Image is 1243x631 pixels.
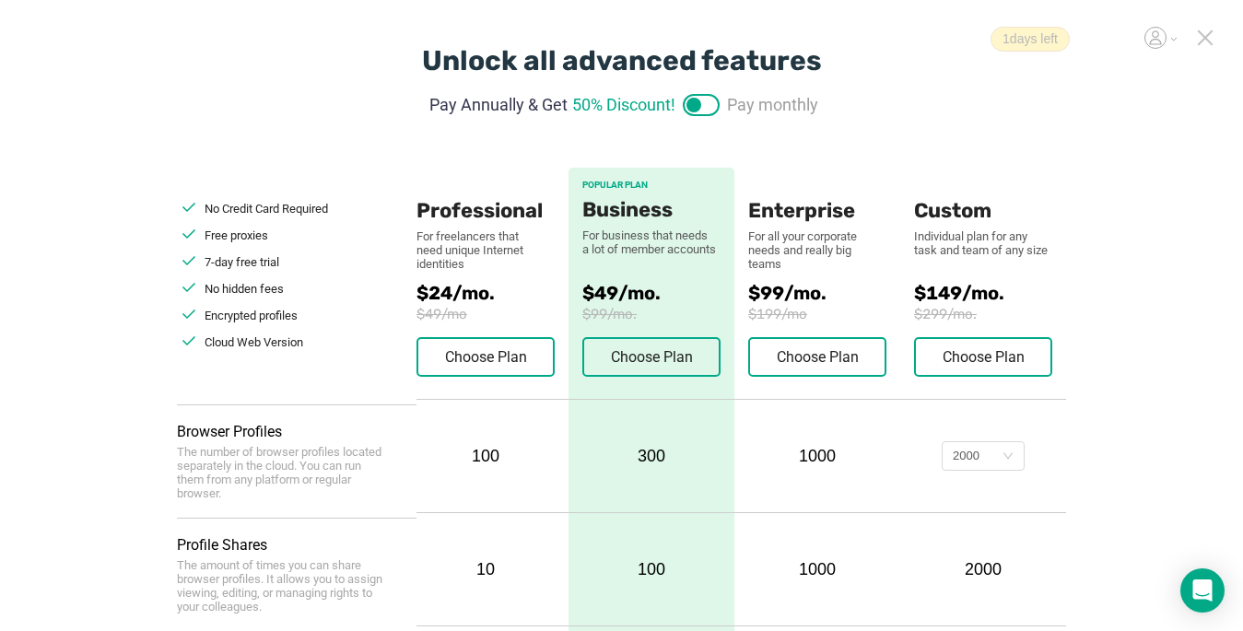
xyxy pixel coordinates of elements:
button: Choose Plan [416,337,555,377]
div: Enterprise [748,168,886,223]
span: $199/mo [748,306,914,322]
div: For freelancers that need unique Internet identities [416,229,536,271]
div: 2000 [953,442,979,470]
div: Individual plan for any task and team of any size [914,229,1052,257]
span: No hidden fees [205,282,284,296]
span: Pay monthly [727,92,818,117]
span: $99/mo. [582,306,721,322]
span: $99/mo. [748,282,914,304]
div: Business [582,198,721,222]
span: Cloud Web Version [205,335,303,349]
div: Browser Profiles [177,423,416,440]
span: No Credit Card Required [205,202,328,216]
div: For business that needs [582,228,721,242]
button: Choose Plan [914,337,1052,377]
i: icon: down [1003,450,1014,463]
div: 10 [416,560,555,579]
div: For all your corporate needs and really big teams [748,229,886,271]
span: Pay Annually & Get [429,92,568,117]
span: $299/mo. [914,306,1066,322]
div: Profile Shares [177,536,416,554]
div: a lot of member accounts [582,242,721,256]
span: 1 days left [991,27,1070,52]
div: 100 [569,513,734,625]
div: 1000 [748,447,886,466]
div: 100 [416,447,555,466]
div: 2000 [914,560,1052,579]
div: Unlock all advanced features [422,44,822,77]
div: The amount of times you can share browser profiles. It allows you to assign viewing, editing, or ... [177,558,389,613]
button: Choose Plan [582,337,721,377]
span: $49/mo. [582,282,721,304]
div: Professional [416,168,555,223]
span: 7-day free trial [205,255,279,269]
div: 1000 [748,560,886,579]
div: Custom [914,168,1052,223]
span: $149/mo. [914,282,1066,304]
div: POPULAR PLAN [582,180,721,191]
span: Encrypted profiles [205,309,298,322]
span: $24/mo. [416,282,569,304]
div: Open Intercom Messenger [1180,568,1225,613]
span: 50% Discount! [572,92,675,117]
span: Free proxies [205,228,268,242]
span: $49/mo [416,306,569,322]
div: The number of browser profiles located separately in the cloud. You can run them from any platfor... [177,445,389,500]
button: Choose Plan [748,337,886,377]
div: 300 [569,400,734,512]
